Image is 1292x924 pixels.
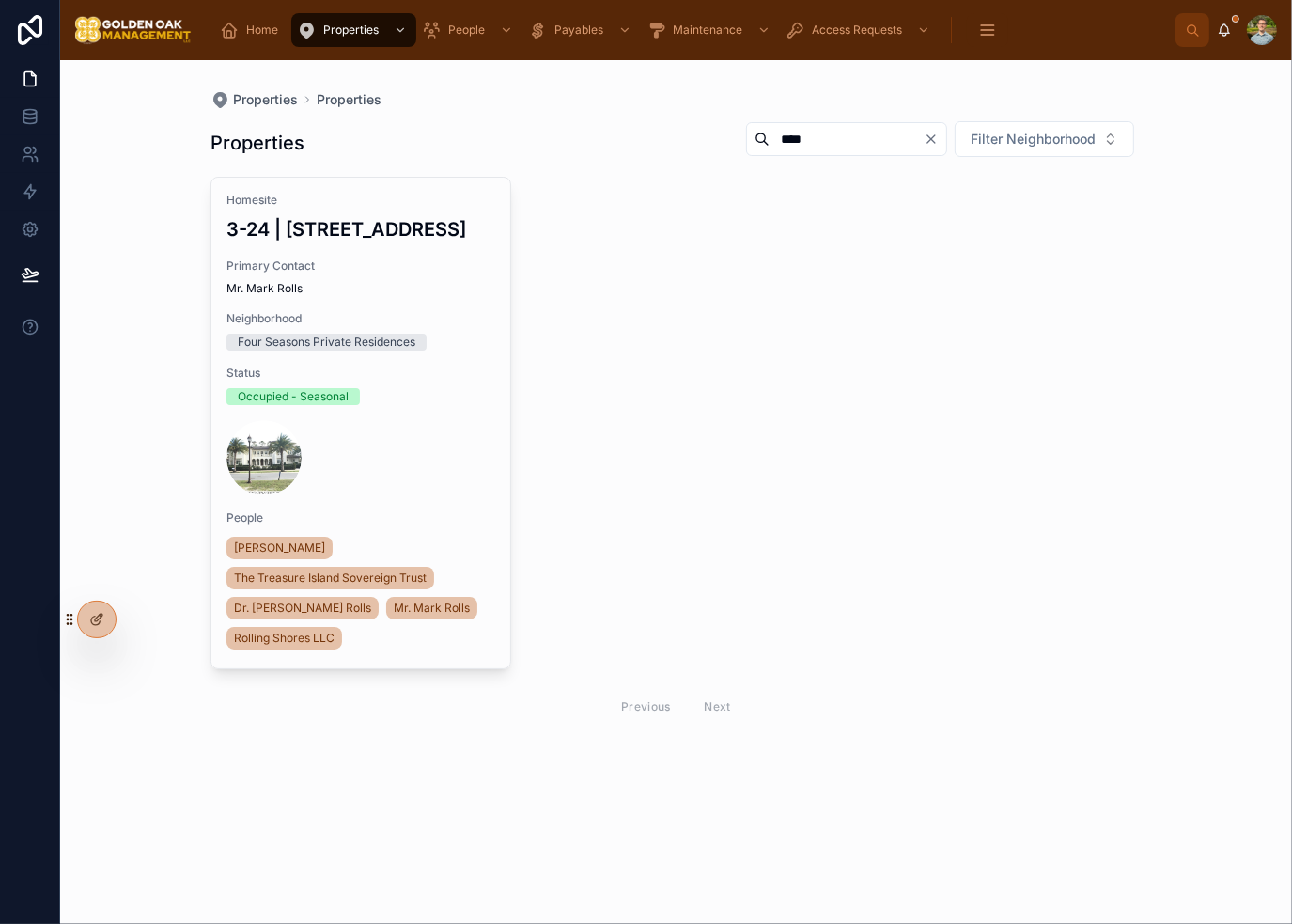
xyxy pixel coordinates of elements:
span: Rolling Shores LLC [234,631,335,646]
span: Homesite [226,193,495,208]
a: Rolling Shores LLC [226,627,342,650]
h3: 3-24 | [STREET_ADDRESS] [226,215,495,243]
span: Home [246,23,278,38]
a: Properties [291,13,416,47]
a: Access Requests [780,13,940,47]
span: People [448,23,485,38]
span: Properties [323,23,379,38]
button: Select Button [955,121,1134,157]
a: Dr. [PERSON_NAME] Rolls [226,597,379,619]
span: [PERSON_NAME] [234,540,325,556]
span: People [226,510,495,525]
a: Properties [210,90,298,109]
a: Homesite3-24 | [STREET_ADDRESS]Primary ContactMr. Mark RollsNeighborhoodFour Seasons Private Resi... [210,177,511,669]
span: Primary Contact [226,258,495,274]
div: Four Seasons Private Residences [238,334,415,351]
a: People [416,13,522,47]
span: Access Requests [812,23,902,38]
a: Properties [317,90,381,109]
a: Payables [522,13,641,47]
span: Dr. [PERSON_NAME] Rolls [234,601,371,616]
span: Status [226,366,495,381]
span: The Treasure Island Sovereign Trust [234,571,427,586]
span: Properties [233,90,298,109]
a: [PERSON_NAME] [226,537,333,559]
div: scrollable content [207,9,1175,51]
span: Payables [554,23,603,38]
span: Neighborhood [226,311,495,326]
a: Home [214,13,291,47]
img: App logo [75,15,192,45]
button: Clear [924,132,946,147]
span: Maintenance [673,23,742,38]
span: Mr. Mark Rolls [226,281,495,296]
span: Filter Neighborhood [971,130,1096,149]
a: The Treasure Island Sovereign Trust [226,567,434,589]
span: Mr. Mark Rolls [394,601,470,616]
a: Maintenance [641,13,780,47]
h1: Properties [210,130,304,156]
a: Mr. Mark Rolls [386,597,477,619]
div: Occupied - Seasonal [238,388,349,405]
